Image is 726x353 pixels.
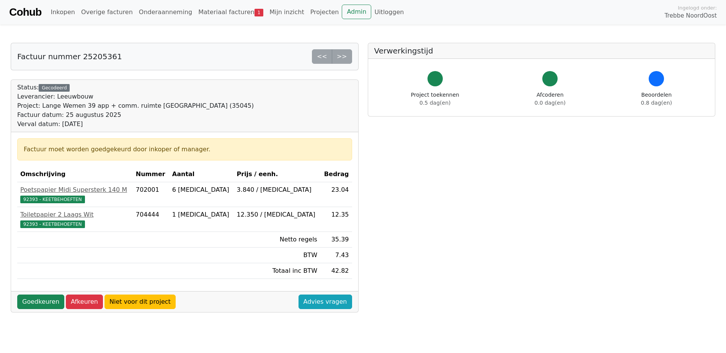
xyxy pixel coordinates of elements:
[419,100,450,106] span: 0.5 dag(en)
[641,91,672,107] div: Beoordelen
[17,110,254,120] div: Factuur datum: 25 augustus 2025
[320,248,352,263] td: 7.43
[20,196,85,203] span: 92393 - KEETBEHOEFTEN
[371,5,407,20] a: Uitloggen
[320,232,352,248] td: 35.39
[66,295,103,309] a: Afkeuren
[307,5,342,20] a: Projecten
[195,5,266,20] a: Materiaal facturen1
[133,167,169,182] th: Nummer
[411,91,459,107] div: Project toekennen
[172,185,231,194] div: 6 [MEDICAL_DATA]
[678,4,717,11] span: Ingelogd onder:
[17,167,133,182] th: Omschrijving
[17,295,64,309] a: Goedkeuren
[342,5,371,19] a: Admin
[234,232,320,248] td: Netto regels
[266,5,307,20] a: Mijn inzicht
[374,46,709,55] h5: Verwerkingstijd
[20,210,130,219] div: Toiletpapier 2 Laags Wit
[136,5,195,20] a: Onderaanneming
[17,83,254,129] div: Status:
[17,120,254,129] div: Verval datum: [DATE]
[237,210,317,219] div: 12.350 / [MEDICAL_DATA]
[17,92,254,101] div: Leverancier: Leeuwbouw
[234,167,320,182] th: Prijs / eenh.
[78,5,136,20] a: Overige facturen
[20,210,130,228] a: Toiletpapier 2 Laags Wit92393 - KEETBEHOEFTEN
[665,11,717,20] span: Trebbe NoordOost
[104,295,176,309] a: Niet voor dit project
[299,295,352,309] a: Advies vragen
[535,91,566,107] div: Afcoderen
[172,210,231,219] div: 1 [MEDICAL_DATA]
[320,207,352,232] td: 12.35
[39,84,70,92] div: Gecodeerd
[320,263,352,279] td: 42.82
[17,52,122,61] h5: Factuur nummer 25205361
[9,3,41,21] a: Cohub
[234,263,320,279] td: Totaal inc BTW
[20,185,130,204] a: Poetspapier Midi Supersterk 140 M92393 - KEETBEHOEFTEN
[20,185,130,194] div: Poetspapier Midi Supersterk 140 M
[20,220,85,228] span: 92393 - KEETBEHOEFTEN
[169,167,234,182] th: Aantal
[237,185,317,194] div: 3.840 / [MEDICAL_DATA]
[17,101,254,110] div: Project: Lange Wemen 39 app + comm. ruimte [GEOGRAPHIC_DATA] (35045)
[24,145,346,154] div: Factuur moet worden goedgekeurd door inkoper of manager.
[234,248,320,263] td: BTW
[320,182,352,207] td: 23.04
[47,5,78,20] a: Inkopen
[320,167,352,182] th: Bedrag
[641,100,672,106] span: 0.8 dag(en)
[133,182,169,207] td: 702001
[133,207,169,232] td: 704444
[255,9,263,16] span: 1
[535,100,566,106] span: 0.0 dag(en)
